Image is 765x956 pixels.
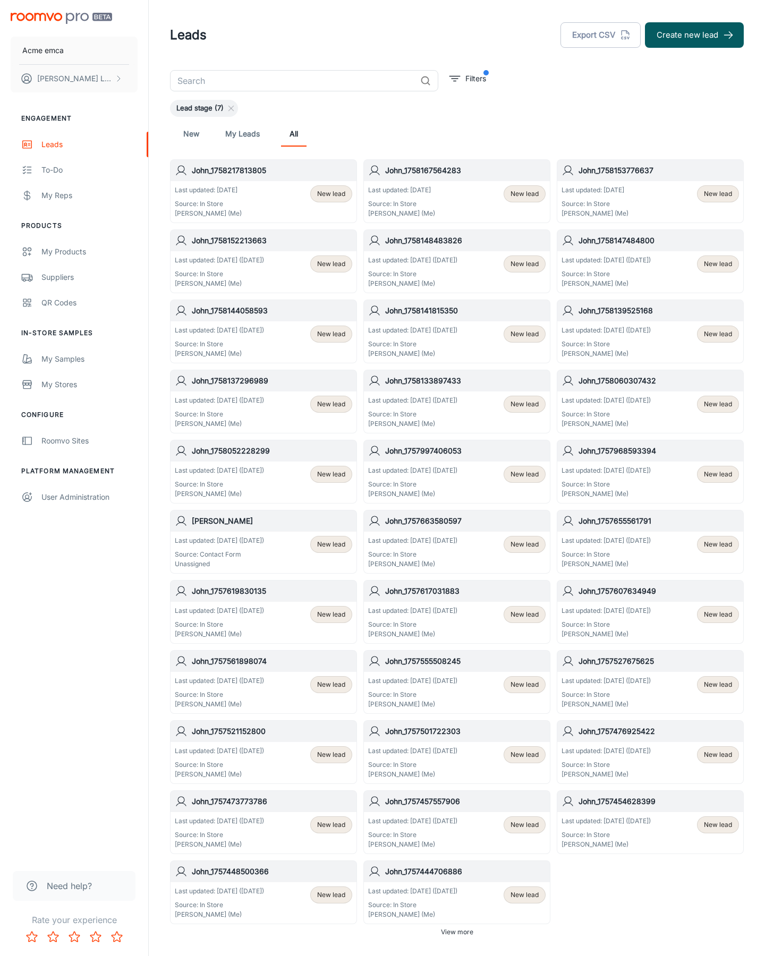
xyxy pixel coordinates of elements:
p: [PERSON_NAME] (Me) [175,349,264,358]
span: View more [441,927,473,937]
a: John_1758152213663Last updated: [DATE] ([DATE])Source: In Store[PERSON_NAME] (Me)New lead [170,229,357,293]
a: John_1757457557906Last updated: [DATE] ([DATE])Source: In Store[PERSON_NAME] (Me)New lead [363,790,550,854]
p: [PERSON_NAME] Leaptools [37,73,112,84]
h6: John_1757607634949 [579,585,739,597]
span: New lead [704,540,732,549]
p: Last updated: [DATE] ([DATE]) [175,326,264,335]
p: Source: In Store [562,620,651,629]
span: New lead [317,680,345,689]
p: Last updated: [DATE] ([DATE]) [368,676,457,686]
span: New lead [704,329,732,339]
p: Source: In Store [562,550,651,559]
span: Need help? [47,880,92,892]
p: [PERSON_NAME] (Me) [175,770,264,779]
p: Source: In Store [368,900,457,910]
h6: John_1757521152800 [192,725,352,737]
p: Rate your experience [8,914,140,926]
p: Source: In Store [175,199,242,209]
p: Source: In Store [368,550,457,559]
a: John_1757607634949Last updated: [DATE] ([DATE])Source: In Store[PERSON_NAME] (Me)New lead [557,580,744,644]
p: Last updated: [DATE] [368,185,435,195]
p: [PERSON_NAME] (Me) [368,209,435,218]
a: John_1758167564283Last updated: [DATE]Source: In Store[PERSON_NAME] (Me)New lead [363,159,550,223]
p: Last updated: [DATE] ([DATE]) [368,606,457,616]
h6: John_1757457557906 [385,796,546,807]
button: Export CSV [560,22,641,48]
p: [PERSON_NAME] (Me) [175,699,264,709]
h6: John_1758060307432 [579,375,739,387]
a: John_1758141815350Last updated: [DATE] ([DATE])Source: In Store[PERSON_NAME] (Me)New lead [363,300,550,363]
p: Last updated: [DATE] ([DATE]) [562,326,651,335]
h6: John_1757501722303 [385,725,546,737]
span: New lead [704,750,732,759]
h6: John_1758153776637 [579,165,739,176]
p: Source: In Store [175,339,264,349]
div: To-do [41,164,138,176]
span: New lead [511,399,539,409]
h6: John_1757655561791 [579,515,739,527]
div: My Reps [41,190,138,201]
p: Source: In Store [175,830,264,840]
span: New lead [511,329,539,339]
p: [PERSON_NAME] (Me) [562,770,651,779]
p: [PERSON_NAME] (Me) [562,629,651,639]
p: Source: In Store [562,690,651,699]
button: Rate 2 star [42,926,64,948]
a: John_1758137296989Last updated: [DATE] ([DATE])Source: In Store[PERSON_NAME] (Me)New lead [170,370,357,433]
a: John_1757448500366Last updated: [DATE] ([DATE])Source: In Store[PERSON_NAME] (Me)New lead [170,860,357,924]
p: Last updated: [DATE] ([DATE]) [368,255,457,265]
p: Source: In Store [175,409,264,419]
a: New [178,121,204,147]
span: New lead [511,680,539,689]
span: New lead [317,470,345,479]
a: John_1757663580597Last updated: [DATE] ([DATE])Source: In Store[PERSON_NAME] (Me)New lead [363,510,550,574]
p: Last updated: [DATE] ([DATE]) [175,466,264,475]
p: [PERSON_NAME] (Me) [368,419,457,429]
button: Acme emca [11,37,138,64]
p: [PERSON_NAME] (Me) [562,840,651,849]
h6: John_1758152213663 [192,235,352,246]
h6: John_1757527675625 [579,655,739,667]
p: [PERSON_NAME] (Me) [562,489,651,499]
p: Last updated: [DATE] ([DATE]) [175,746,264,756]
div: Roomvo Sites [41,435,138,447]
button: Rate 3 star [64,926,85,948]
p: Last updated: [DATE] ([DATE]) [368,816,457,826]
p: Source: In Store [562,269,651,279]
button: filter [447,70,489,87]
a: John_1758153776637Last updated: [DATE]Source: In Store[PERSON_NAME] (Me)New lead [557,159,744,223]
p: Source: In Store [368,690,457,699]
a: John_1757997406053Last updated: [DATE] ([DATE])Source: In Store[PERSON_NAME] (Me)New lead [363,440,550,503]
a: John_1757619830135Last updated: [DATE] ([DATE])Source: In Store[PERSON_NAME] (Me)New lead [170,580,357,644]
span: New lead [704,259,732,269]
h6: John_1757444706886 [385,866,546,877]
p: Source: In Store [368,480,457,489]
p: Last updated: [DATE] ([DATE]) [368,746,457,756]
p: Last updated: [DATE] ([DATE]) [175,396,264,405]
p: Last updated: [DATE] ([DATE]) [562,746,651,756]
p: Source: In Store [368,199,435,209]
p: [PERSON_NAME] (Me) [368,489,457,499]
p: [PERSON_NAME] (Me) [175,629,264,639]
a: All [281,121,307,147]
h6: John_1757448500366 [192,866,352,877]
a: John_1757476925422Last updated: [DATE] ([DATE])Source: In Store[PERSON_NAME] (Me)New lead [557,720,744,784]
a: John_1757561898074Last updated: [DATE] ([DATE])Source: In Store[PERSON_NAME] (Me)New lead [170,650,357,714]
p: Last updated: [DATE] ([DATE]) [175,886,264,896]
p: Last updated: [DATE] ([DATE]) [175,536,264,545]
p: [PERSON_NAME] (Me) [562,419,651,429]
span: New lead [511,540,539,549]
span: New lead [317,820,345,830]
p: [PERSON_NAME] (Me) [368,349,457,358]
p: [PERSON_NAME] (Me) [562,209,628,218]
p: Last updated: [DATE] ([DATE]) [368,396,457,405]
h6: John_1757561898074 [192,655,352,667]
p: [PERSON_NAME] (Me) [368,279,457,288]
p: Source: In Store [368,339,457,349]
button: [PERSON_NAME] Leaptools [11,65,138,92]
p: Unassigned [175,559,264,569]
a: John_1757968593394Last updated: [DATE] ([DATE])Source: In Store[PERSON_NAME] (Me)New lead [557,440,744,503]
h1: Leads [170,25,207,45]
h6: John_1758052228299 [192,445,352,457]
span: New lead [704,189,732,199]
